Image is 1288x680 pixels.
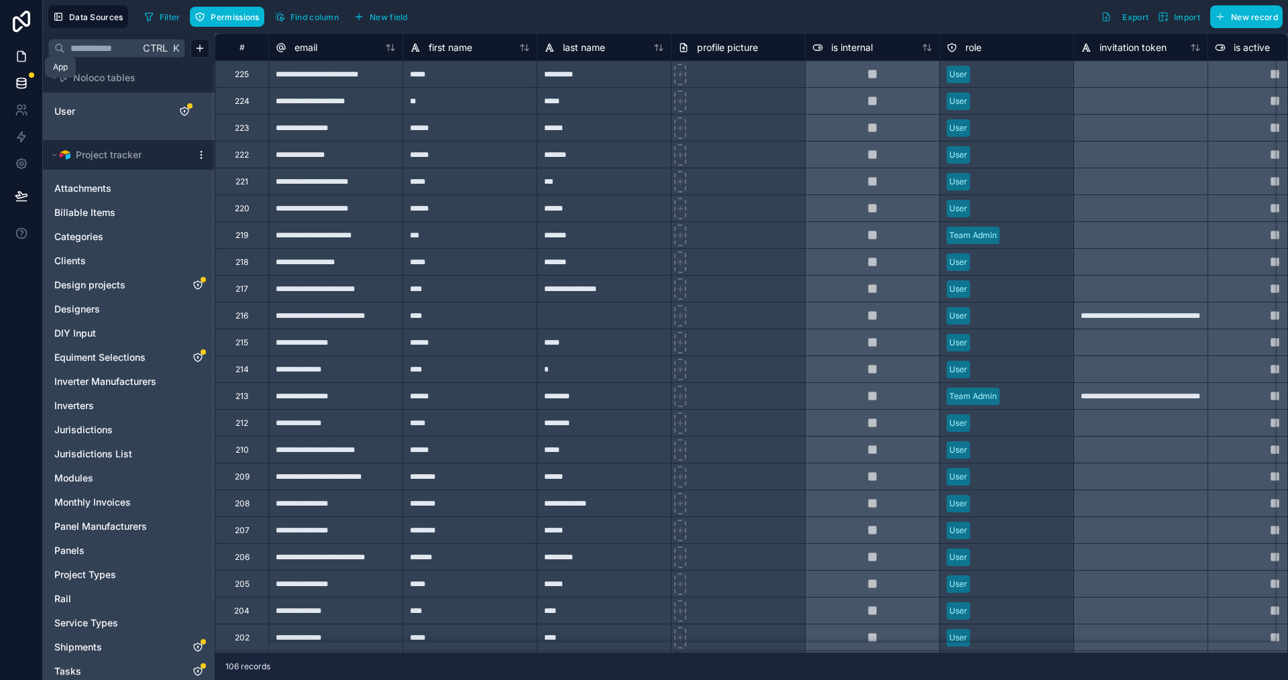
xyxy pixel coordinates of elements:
div: Clients [48,250,209,272]
a: New record [1205,5,1283,28]
a: Jurisdictions [54,423,176,437]
div: Inverter Manufacturers [48,371,209,392]
div: 215 [235,337,248,348]
span: DIY Input [54,327,96,340]
span: Service Types [54,616,118,630]
div: DIY Input [48,323,209,344]
button: Filter [139,7,185,27]
a: Permissions [190,7,269,27]
div: Jurisdictions [48,419,209,441]
div: Project Types [48,564,209,585]
div: User [949,95,967,107]
div: 223 [235,123,249,133]
a: Monthly Invoices [54,496,176,509]
div: 217 [235,284,248,294]
div: User [949,417,967,429]
a: Tasks [54,665,176,678]
span: Designers [54,302,100,316]
button: Airtable LogoProject tracker [48,146,191,164]
div: Modules [48,467,209,489]
div: 222 [235,150,249,160]
div: User [949,632,967,644]
div: 216 [235,310,248,321]
div: User [949,310,967,322]
div: Team Admin [949,229,997,241]
div: Categories [48,226,209,247]
span: is internal [831,41,873,54]
button: Noloco tables [48,68,201,87]
div: Shipments [48,636,209,658]
div: User [949,524,967,536]
span: Ctrl [142,40,169,56]
div: User [949,471,967,483]
div: Service Types [48,612,209,634]
span: Project tracker [76,148,142,162]
a: Project Types [54,568,176,581]
button: Find column [270,7,343,27]
div: 214 [235,364,249,375]
a: Equiment Selections [54,351,176,364]
div: 205 [235,579,250,589]
a: Inverter Manufacturers [54,375,176,388]
div: App [53,62,68,72]
div: User [949,444,967,456]
button: Data Sources [48,5,128,28]
span: K [171,44,180,53]
div: 207 [235,525,250,536]
span: Shipments [54,640,102,654]
img: Airtable Logo [60,150,70,160]
a: Clients [54,254,176,268]
div: 209 [235,471,250,482]
div: 220 [235,203,250,214]
div: User [949,68,967,80]
span: Inverters [54,399,94,412]
div: Equiment Selections [48,347,209,368]
span: Jurisdictions [54,423,113,437]
div: 208 [235,498,250,509]
span: invitation token [1099,41,1167,54]
span: is active [1234,41,1270,54]
div: User [949,203,967,215]
a: DIY Input [54,327,176,340]
a: Categories [54,230,176,243]
span: role [965,41,981,54]
a: Design projects [54,278,176,292]
span: Jurisdictions List [54,447,132,461]
div: Billable Items [48,202,209,223]
a: Shipments [54,640,176,654]
span: New field [370,12,408,22]
span: Project Types [54,568,116,581]
span: Categories [54,230,103,243]
button: New record [1210,5,1283,28]
a: Panel Manufacturers [54,520,176,533]
span: Tasks [54,665,81,678]
a: User [54,105,163,118]
a: Billable Items [54,206,176,219]
a: Modules [54,471,176,485]
div: User [949,337,967,349]
a: Inverters [54,399,176,412]
div: 210 [235,445,249,455]
span: last name [563,41,605,54]
div: User [949,176,967,188]
div: Rail [48,588,209,610]
div: Design projects [48,274,209,296]
span: Billable Items [54,206,115,219]
div: 213 [235,391,248,402]
a: Jurisdictions List [54,447,176,461]
span: Rail [54,592,71,606]
span: Filter [160,12,180,22]
span: Clients [54,254,86,268]
div: User [949,149,967,161]
span: New record [1231,12,1278,22]
div: 204 [234,606,250,616]
button: Import [1153,5,1205,28]
span: Import [1174,12,1200,22]
div: User [949,498,967,510]
div: 202 [235,632,250,643]
div: 221 [235,176,248,187]
button: Permissions [190,7,264,27]
a: Panels [54,544,176,557]
span: Attachments [54,182,111,195]
button: Export [1096,5,1153,28]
